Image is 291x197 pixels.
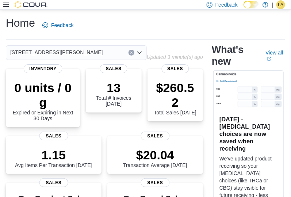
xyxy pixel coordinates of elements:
button: Clear input [129,50,134,56]
h1: Home [6,16,35,30]
div: Total Sales [DATE] [153,80,197,115]
div: Transaction Average [DATE] [123,148,187,168]
div: Expired or Expiring in Next 30 Days [12,80,74,121]
span: Sales [141,178,170,187]
p: 1.15 [15,148,92,162]
h2: What's new [212,44,257,67]
span: Feedback [51,22,73,29]
span: Sales [39,178,68,187]
p: Updated 3 minute(s) ago [147,54,203,60]
span: Sales [141,132,170,140]
span: [STREET_ADDRESS][PERSON_NAME] [10,48,103,57]
div: Total # Invoices [DATE] [92,80,135,107]
p: 0 units / 0 g [12,80,74,110]
a: View allExternal link [265,50,285,61]
div: Avg Items Per Transaction [DATE] [15,148,92,168]
input: Dark Mode [244,1,259,8]
span: Sales [161,64,189,73]
span: LA [278,0,284,9]
p: $260.52 [153,80,197,110]
span: Feedback [215,1,238,8]
div: Lori-Anne Perry [276,0,285,9]
img: Cova [15,1,47,8]
button: Open list of options [137,50,142,56]
span: Inventory [23,64,62,73]
h3: [DATE] - [MEDICAL_DATA] choices are now saved when receiving [219,115,277,152]
a: Feedback [39,18,76,33]
p: 13 [92,80,135,95]
p: $20.04 [123,148,187,162]
span: Sales [39,132,68,140]
p: | [272,0,273,9]
svg: External link [267,57,271,61]
span: Sales [100,64,127,73]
